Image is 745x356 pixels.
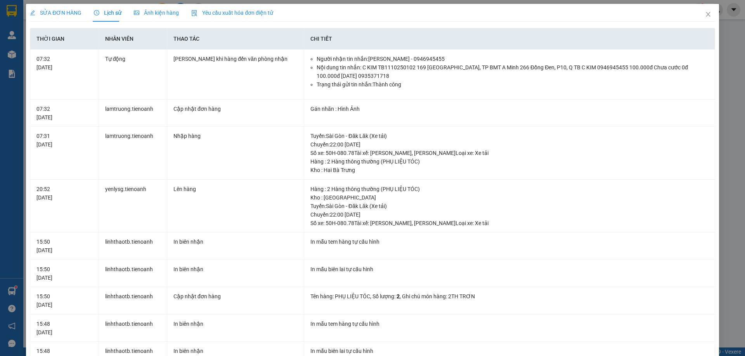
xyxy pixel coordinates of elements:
[36,320,92,337] div: 15:48 [DATE]
[697,4,719,26] button: Close
[397,293,400,299] span: 2
[59,37,109,45] span: ĐC: 804 Song Hành, XLHN, P Hiệp Phú Q9
[310,166,709,174] div: Kho : Hai Bà Trưng
[29,4,109,12] span: CTY TNHH DLVT TIẾN OANH
[99,50,167,100] td: Tự động
[448,293,475,299] span: 2TH TRƠN
[173,265,298,273] div: In biên nhận
[310,237,709,246] div: In mẫu tem hàng tự cấu hình
[99,287,167,315] td: linhthaotb.tienoanh
[173,320,298,328] div: In biên nhận
[99,180,167,233] td: yenlysg.tienoanh
[173,185,298,193] div: Lên hàng
[317,63,709,80] li: Nội dung tin nhắn: C KIM TB1110250102 169 [GEOGRAPHIC_DATA], TP BMT A Minh 266 Đồng Đen, P10, Q T...
[30,13,107,18] strong: NHẬN HÀNG NHANH - GIAO TỐC HÀNH
[310,157,709,166] div: Hàng : 2 Hàng thông thường (PHỤ LIỆU TÓC)
[310,185,709,193] div: Hàng : 2 Hàng thông thường (PHỤ LIỆU TÓC)
[173,55,298,63] div: [PERSON_NAME] khi hàng đến văn phòng nhận
[310,347,709,355] div: In mẫu biên lai tự cấu hình
[173,132,298,140] div: Nhập hàng
[310,265,709,273] div: In mẫu biên lai tự cấu hình
[99,260,167,287] td: linhthaotb.tienoanh
[59,47,89,51] span: ĐT: 0935 82 08 08
[310,132,709,157] div: Tuyến : Sài Gòn - Đăk Lăk (Xe tải) Chuyến: 22:00 [DATE] Số xe: 50H-080.78 Tài xế: [PERSON_NAME], ...
[173,347,298,355] div: In biên nhận
[310,193,709,202] div: Kho : [GEOGRAPHIC_DATA]
[3,47,32,51] span: ĐT:0905 22 58 58
[36,132,92,149] div: 07:31 [DATE]
[134,10,139,15] span: picture
[36,237,92,255] div: 15:50 [DATE]
[3,37,42,45] span: ĐC: Ngã 3 Easim ,[GEOGRAPHIC_DATA]
[134,10,179,16] span: Ảnh kiện hàng
[36,55,92,72] div: 07:32 [DATE]
[310,105,709,113] div: Gán nhãn : Hình Ảnh
[30,10,81,16] span: SỬA ĐƠN HÀNG
[310,292,709,301] div: Tên hàng: , Số lượng: , Ghi chú món hàng:
[304,28,715,50] th: Chi tiết
[30,10,35,15] span: edit
[36,265,92,282] div: 15:50 [DATE]
[99,232,167,260] td: linhthaotb.tienoanh
[335,293,370,299] span: PHỤ LIỆU TÓC
[173,292,298,301] div: Cập nhật đơn hàng
[99,100,167,127] td: lamtruong.tienoanh
[191,10,198,16] img: icon
[191,10,273,16] span: Yêu cầu xuất hóa đơn điện tử
[94,10,121,16] span: Lịch sử
[36,185,92,202] div: 20:52 [DATE]
[173,105,298,113] div: Cập nhật đơn hàng
[3,30,48,34] span: VP Gửi: [PERSON_NAME]
[173,237,298,246] div: In biên nhận
[17,53,100,60] span: ----------------------------------------------
[310,320,709,328] div: In mẫu tem hàng tự cấu hình
[36,292,92,309] div: 15:50 [DATE]
[94,10,99,15] span: clock-circle
[99,28,167,50] th: Nhân viên
[317,80,709,89] li: Trạng thái gửi tin nhắn: Thành công
[99,315,167,342] td: linhthaotb.tienoanh
[3,5,23,24] img: logo
[52,19,85,25] strong: 1900 633 614
[99,127,167,180] td: lamtruong.tienoanh
[36,105,92,122] div: 07:32 [DATE]
[310,202,709,227] div: Tuyến : Sài Gòn - Đăk Lăk (Xe tải) Chuyến: 22:00 [DATE] Số xe: 50H-080.78 Tài xế: [PERSON_NAME], ...
[317,55,709,63] li: Người nhận tin nhắn: [PERSON_NAME] - 0946945455
[167,28,304,50] th: Thao tác
[30,28,99,50] th: Thời gian
[59,28,98,36] span: VP Nhận: [GEOGRAPHIC_DATA]
[705,11,711,17] span: close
